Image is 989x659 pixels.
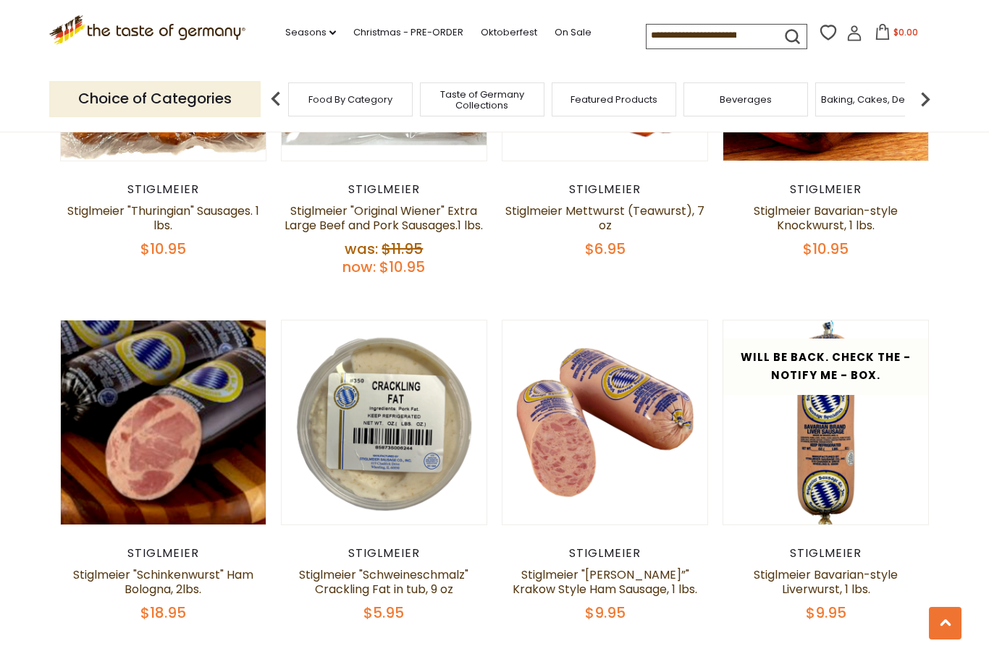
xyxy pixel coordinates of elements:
span: $11.95 [382,239,423,259]
button: $0.00 [865,24,927,46]
span: $10.95 [379,257,425,277]
a: Featured Products [571,94,657,105]
span: $5.95 [363,603,404,623]
span: $0.00 [893,26,918,38]
div: Stiglmeier [281,182,487,197]
label: Was: [345,239,378,259]
a: Stiglmeier Bavarian-style Knockwurst, 1 lbs. [754,203,898,234]
a: On Sale [555,25,592,41]
a: Taste of Germany Collections [424,89,540,111]
div: Stiglmeier [60,546,266,561]
a: Stiglmeier "Thuringian" Sausages. 1 lbs. [67,203,259,234]
a: Seasons [285,25,336,41]
div: Stiglmeier [723,546,929,561]
a: Stiglmeier Mettwurst (Teawurst), 7 oz [505,203,704,234]
span: $6.95 [585,239,626,259]
div: Stiglmeier [502,182,708,197]
div: Stiglmeier [502,546,708,561]
a: Stiglmeier "Schinkenwurst" Ham Bologna, 2lbs. [73,566,253,598]
span: $10.95 [140,239,186,259]
div: Stiglmeier [723,182,929,197]
a: Stiglmeier "Schweineschmalz" Crackling Fat in tub, 9 oz [299,566,468,598]
span: $10.95 [803,239,849,259]
img: previous arrow [261,85,290,114]
span: $18.95 [140,603,186,623]
a: Baking, Cakes, Desserts [821,94,933,105]
p: Choice of Categories [49,81,261,116]
a: Stiglmeier "Original Wiener" Extra Large Beef and Pork Sausages.1 lbs. [285,203,483,234]
a: Stiglmeier Bavarian-style Liverwurst, 1 lbs. [754,566,898,598]
span: $9.95 [806,603,846,623]
a: Oktoberfest [481,25,537,41]
span: $9.95 [585,603,626,623]
img: Stiglmeier [61,320,266,525]
a: Christmas - PRE-ORDER [353,25,463,41]
img: next arrow [911,85,940,114]
a: Stiglmeier "[PERSON_NAME]”" Krakow Style Ham Sausage, 1 lbs. [513,566,697,598]
a: Food By Category [308,94,392,105]
div: Stiglmeier [281,546,487,561]
img: Stiglmeier [282,320,487,525]
div: Stiglmeier [60,182,266,197]
img: Stiglmeier [723,320,928,525]
a: Beverages [720,94,772,105]
img: Stiglmeier [502,320,707,525]
label: Now: [342,257,376,277]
